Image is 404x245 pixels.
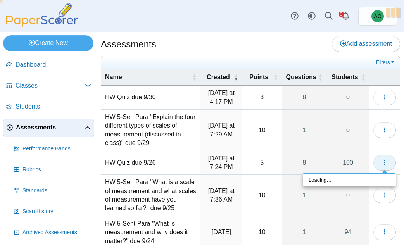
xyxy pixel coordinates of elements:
div: Loading… [303,174,396,186]
a: Dashboard [3,56,94,74]
a: 8 [282,151,326,175]
a: Archived Assessments [11,223,94,242]
span: Dashboard [16,60,91,69]
a: Rubrics [11,160,94,179]
span: Students : Activate to sort [361,73,366,81]
span: Andrew Christman [371,10,384,22]
span: Add assessment [340,40,392,47]
a: Standards [11,181,94,200]
a: Classes [3,77,94,95]
a: 1 [282,110,326,151]
td: 8 [242,86,282,110]
td: HW Quiz due 9/30 [101,86,200,110]
time: Sep 24, 2025 at 7:36 AM [208,188,235,203]
td: HW 5-Sen Para "What is a scale of measurement and what scales of measurement have you learned so ... [101,175,200,216]
img: PaperScorer [3,3,81,27]
h1: Assessments [101,38,156,51]
a: PaperScorer [3,21,81,28]
td: 5 [242,151,282,175]
a: 0 [326,110,369,151]
a: Add assessment [332,36,400,52]
span: Classes [16,81,85,90]
td: 10 [242,175,282,216]
a: 100 [326,151,369,175]
span: Points [246,73,272,81]
span: Students [330,73,359,81]
time: Sep 24, 2025 at 7:24 PM [208,155,235,170]
a: 8 [282,86,326,109]
span: Assessments [16,123,85,132]
a: 0 [326,86,369,109]
a: 0 [326,175,369,216]
time: Sep 26, 2025 at 7:29 AM [208,122,235,137]
a: Alerts [337,8,354,25]
span: Name : Activate to sort [192,73,197,81]
span: Points : Activate to sort [273,73,278,81]
span: Created [204,73,232,81]
span: Standards [22,187,91,195]
a: Andrew Christman [358,7,397,26]
td: HW 5-Sen Para "Explain the four different types of scales of measurement (discussed in class)" du... [101,110,200,151]
a: Students [3,98,94,116]
time: Sep 22, 2025 at 7:26 PM [212,229,231,235]
td: HW Quiz due 9/26 [101,151,200,175]
a: Create New [3,35,93,51]
span: Questions [286,73,316,81]
a: Scan History [11,202,94,221]
span: Rubrics [22,166,91,174]
span: Created : Activate to remove sorting [233,73,238,81]
span: Students [16,102,91,111]
span: Andrew Christman [374,14,381,19]
span: Name [105,73,190,81]
a: 1 [282,175,326,216]
a: Performance Bands [11,140,94,158]
span: Archived Assessments [22,229,91,236]
span: Performance Bands [22,145,91,153]
time: Sep 26, 2025 at 4:17 PM [208,90,235,105]
span: Questions : Activate to sort [318,73,323,81]
a: Assessments [3,119,94,137]
td: 10 [242,110,282,151]
span: Scan History [22,208,91,216]
a: Filters [374,59,398,66]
